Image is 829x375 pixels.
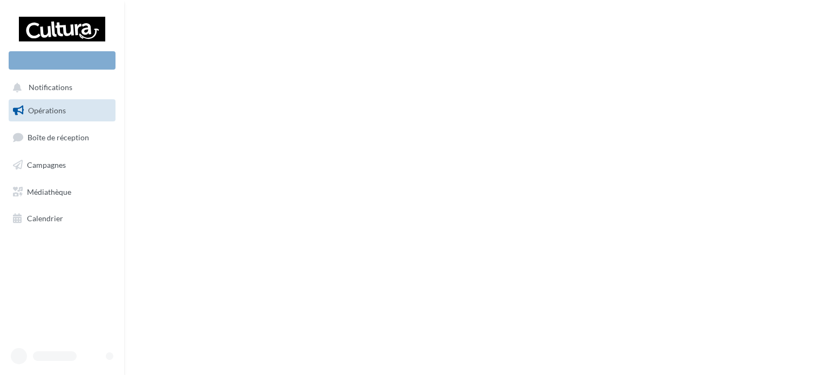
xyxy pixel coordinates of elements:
span: Opérations [28,106,66,115]
a: Calendrier [6,207,118,230]
span: Notifications [29,83,72,92]
a: Médiathèque [6,181,118,203]
span: Médiathèque [27,187,71,196]
span: Campagnes [27,160,66,169]
span: Calendrier [27,214,63,223]
div: Nouvelle campagne [9,51,115,70]
a: Boîte de réception [6,126,118,149]
a: Opérations [6,99,118,122]
span: Boîte de réception [28,133,89,142]
a: Campagnes [6,154,118,176]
